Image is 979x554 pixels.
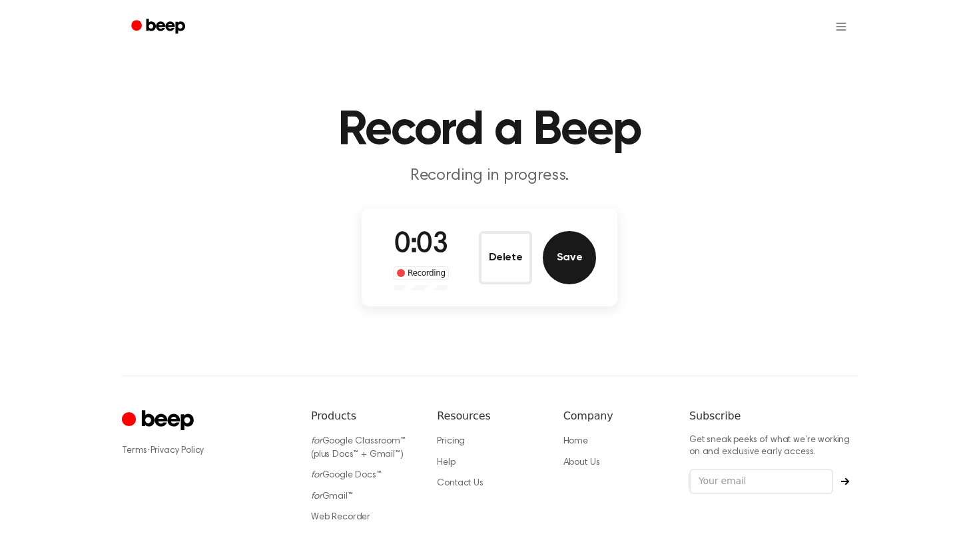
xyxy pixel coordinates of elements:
[311,471,382,480] a: forGoogle Docs™
[437,408,541,424] h6: Resources
[311,437,322,446] i: for
[151,446,204,455] a: Privacy Policy
[689,469,833,494] input: Your email
[122,408,197,434] a: Cruip
[479,231,532,284] button: Delete Audio Record
[825,11,857,43] button: Open menu
[437,479,483,488] a: Contact Us
[437,458,455,467] a: Help
[149,107,830,154] h1: Record a Beep
[122,444,290,457] div: ·
[437,437,465,446] a: Pricing
[311,492,322,501] i: for
[311,513,370,522] a: Web Recorder
[543,231,596,284] button: Save Audio Record
[563,408,668,424] h6: Company
[394,231,448,259] span: 0:03
[311,437,406,459] a: forGoogle Classroom™ (plus Docs™ + Gmail™)
[122,446,147,455] a: Terms
[311,492,353,501] a: forGmail™
[689,408,857,424] h6: Subscribe
[833,477,857,485] button: Subscribe
[563,458,600,467] a: About Us
[122,14,197,40] a: Beep
[311,471,322,480] i: for
[689,435,857,458] p: Get sneak peeks of what we’re working on and exclusive early access.
[394,266,449,280] div: Recording
[234,165,745,187] p: Recording in progress.
[563,437,588,446] a: Home
[311,408,416,424] h6: Products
